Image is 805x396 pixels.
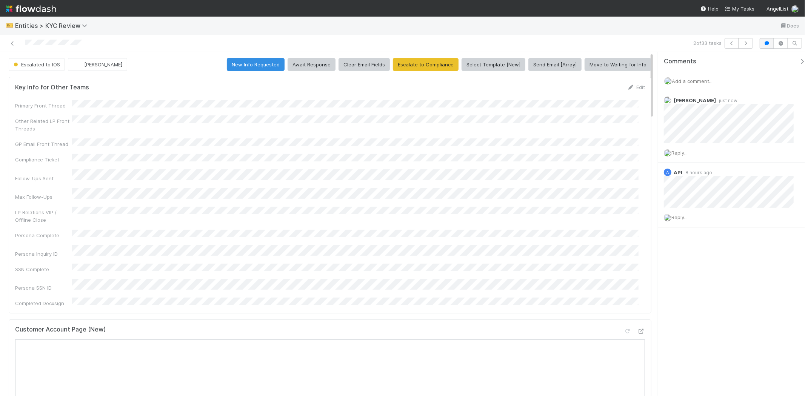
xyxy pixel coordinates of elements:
img: avatar_1a1d5361-16dd-4910-a949-020dcd9f55a3.png [664,149,671,157]
div: Other Related LP Front Threads [15,117,72,132]
span: Reply... [671,150,688,156]
img: avatar_d6b50140-ca82-482e-b0bf-854821fc5d82.png [74,61,82,68]
button: Escalated to IOS [9,58,65,71]
div: LP Relations VIP / Offline Close [15,209,72,224]
span: Escalated to IOS [12,61,60,68]
span: [PERSON_NAME] [84,61,122,68]
div: Persona Inquiry ID [15,250,72,258]
button: Send Email [Array] [528,58,582,71]
span: just now [716,98,737,103]
a: My Tasks [725,5,754,12]
img: avatar_1a1d5361-16dd-4910-a949-020dcd9f55a3.png [664,97,671,104]
span: 🎫 [6,22,14,29]
div: Primary Front Thread [15,102,72,109]
div: GP Email Front Thread [15,140,72,148]
div: Persona Complete [15,232,72,239]
img: avatar_1a1d5361-16dd-4910-a949-020dcd9f55a3.png [664,214,671,221]
span: My Tasks [725,6,754,12]
span: API [674,169,682,175]
span: [PERSON_NAME] [674,97,716,103]
h5: Customer Account Page (New) [15,326,106,333]
span: A [666,170,669,175]
span: Add a comment... [672,78,713,84]
div: Completed Docusign [15,299,72,307]
button: Escalate to Compliance [393,58,459,71]
div: Max Follow-Ups [15,193,72,201]
span: Reply... [671,214,688,220]
div: Persona SSN ID [15,284,72,292]
div: Help [700,5,719,12]
span: Comments [664,58,696,65]
img: avatar_1a1d5361-16dd-4910-a949-020dcd9f55a3.png [664,77,672,85]
div: API [664,169,671,176]
button: Clear Email Fields [339,58,390,71]
span: 8 hours ago [682,170,712,175]
button: Move to Waiting for Info [585,58,651,71]
div: SSN Complete [15,266,72,273]
button: Select Template [New] [462,58,525,71]
img: avatar_1a1d5361-16dd-4910-a949-020dcd9f55a3.png [791,5,799,13]
span: 2 of 33 tasks [693,39,722,47]
button: [PERSON_NAME] [68,58,127,71]
button: New Info Requested [227,58,285,71]
span: Entities > KYC Review [15,22,91,29]
a: Docs [780,21,799,30]
h5: Key Info for Other Teams [15,84,89,91]
div: Compliance Ticket [15,156,72,163]
a: Edit [627,84,645,90]
span: AngelList [767,6,788,12]
button: Await Response [288,58,336,71]
div: Follow-Ups Sent [15,175,72,182]
img: logo-inverted-e16ddd16eac7371096b0.svg [6,2,56,15]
